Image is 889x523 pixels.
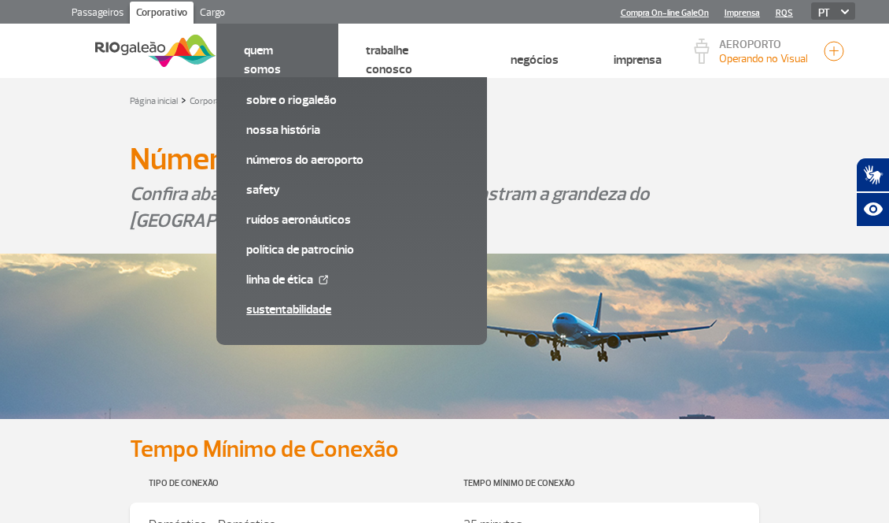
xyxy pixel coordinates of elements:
a: Página inicial [130,95,178,107]
a: Política de Patrocínio [246,241,457,258]
h1: Números do aeroporto [130,146,759,172]
a: Corporativo [190,95,236,107]
a: Imprensa [725,8,760,18]
a: Sustentabilidade [246,301,457,318]
p: Visibilidade de 10000m [719,50,808,67]
img: External Link Icon [319,275,328,284]
a: Passageiros [65,2,130,27]
a: Compra On-line GaleOn [621,8,709,18]
div: Plugin de acessibilidade da Hand Talk. [856,158,889,227]
a: Negócios [511,52,559,68]
a: Ruídos aeronáuticos [246,211,457,228]
a: SAFETY [246,181,457,198]
a: Cargo [194,2,231,27]
p: Confira abaixo alguns indicadores que demonstram a grandeza do [GEOGRAPHIC_DATA]. [130,180,759,234]
th: Tempo Mínimo de Conexão [444,464,759,503]
a: Trabalhe Conosco [366,43,412,77]
a: RQS [776,8,793,18]
a: Corporativo [130,2,194,27]
a: Sobre o RIOgaleão [246,91,457,109]
a: Números do Aeroporto [246,151,457,169]
a: Nossa História [246,121,457,139]
a: > [181,91,186,109]
a: Quem Somos [244,43,281,77]
a: Linha de Ética [246,271,457,288]
button: Abrir recursos assistivos. [856,192,889,227]
button: Abrir tradutor de língua de sinais. [856,158,889,192]
a: Imprensa [614,52,662,68]
p: AEROPORTO [719,39,808,50]
h2: Tempo Mínimo de Conexão [130,435,759,464]
th: Tipo de Conexão [130,464,444,503]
